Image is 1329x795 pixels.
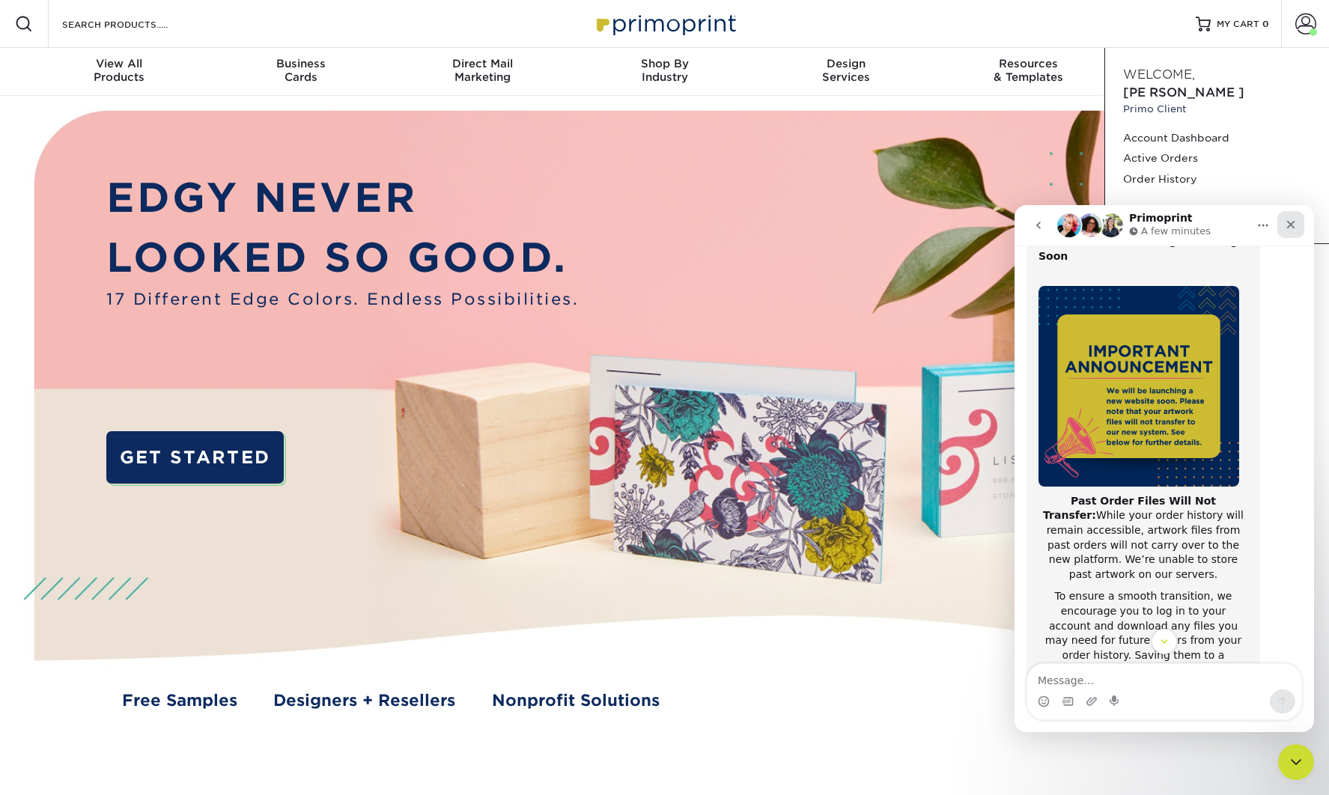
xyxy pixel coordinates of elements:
a: Order History [1123,169,1311,189]
div: While your order history will remain accessible, artwork files from past orders will not carry ov... [24,289,234,377]
p: EDGY NEVER [106,168,579,228]
a: Resources& Templates [937,48,1119,96]
span: MY CART [1217,18,1259,31]
span: 17 Different Edge Colors. Endless Possibilities. [106,287,579,311]
div: Services [755,57,937,84]
div: Marketing [392,57,574,84]
span: View All [28,57,210,70]
img: Primoprint [590,7,740,40]
b: Notice - Account Changes Coming Soon [24,30,223,57]
span: [PERSON_NAME] [1123,85,1244,100]
iframe: Intercom live chat [1278,744,1314,780]
div: To ensure a smooth transition, we encourage you to log in to your account and download any files ... [24,384,234,502]
span: Design [755,57,937,70]
a: Shop ByIndustry [574,48,755,96]
div: Notice - Account Changes Coming Soon​Past Order Files Will Not Transfer:While your order history ... [12,13,246,636]
input: SEARCH PRODUCTS..... [61,15,207,33]
a: DesignServices [755,48,937,96]
div: Support says… [12,13,288,668]
a: Active Orders [1123,148,1311,168]
a: View AllProducts [28,48,210,96]
button: Start recording [95,490,107,502]
div: Cards [210,57,392,84]
textarea: Message… [13,459,287,484]
button: Emoji picker [23,490,35,502]
div: Industry [574,57,755,84]
iframe: Intercom live chat [1015,205,1314,732]
a: Nonprofit Solutions [492,689,660,713]
span: Resources [937,57,1119,70]
button: Upload attachment [71,490,83,502]
div: & Templates [937,57,1119,84]
span: Welcome, [1123,67,1195,82]
a: Free Samples [122,689,237,713]
button: Scroll to bottom [137,424,162,449]
span: Shop By [574,57,755,70]
p: LOOKED SO GOOD. [106,228,579,288]
a: GET STARTED [106,431,284,484]
a: Direct MailMarketing [392,48,574,96]
a: Designers + Resellers [273,689,455,713]
a: Account Dashboard [1123,128,1311,148]
a: BusinessCards [210,48,392,96]
b: Past Order Files Will Not Transfer: [28,290,201,317]
span: 0 [1262,19,1269,29]
button: Send a message… [255,484,281,508]
div: ​ [24,29,234,73]
small: Primo Client [1123,102,1311,116]
span: Direct Mail [392,57,574,70]
span: Business [210,57,392,70]
div: Products [28,57,210,84]
button: Gif picker [47,490,59,502]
